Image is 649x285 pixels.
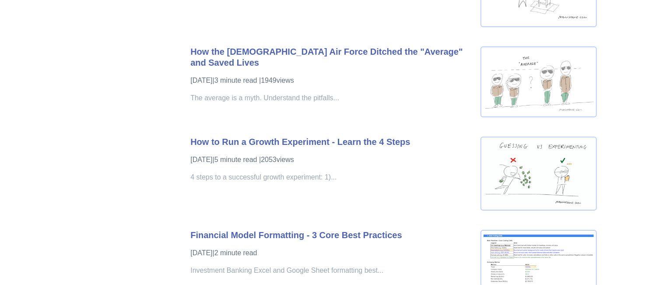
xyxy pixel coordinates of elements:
p: [DATE] | 3 minute read [190,75,472,86]
a: Financial Model Formatting - 3 Core Best Practices [190,230,402,240]
p: 4 steps to a successful growth experiment: 1)... [190,172,472,183]
img: guess_vs_experiment [481,137,597,211]
p: [DATE] | 5 minute read [190,155,472,165]
span: | 1949 views [259,77,294,84]
a: How the [DEMOGRAPHIC_DATA] Air Force Ditched the "Average" and Saved Lives [190,47,463,67]
a: How to Run a Growth Experiment - Learn the 4 Steps [190,137,410,147]
p: [DATE] | 2 minute read [190,248,472,258]
p: Investment Banking Excel and Google Sheet formatting best... [190,265,472,276]
span: | 2053 views [259,156,294,163]
img: beware_average [481,46,597,117]
p: The average is a myth. Understand the pitfalls... [190,93,472,103]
